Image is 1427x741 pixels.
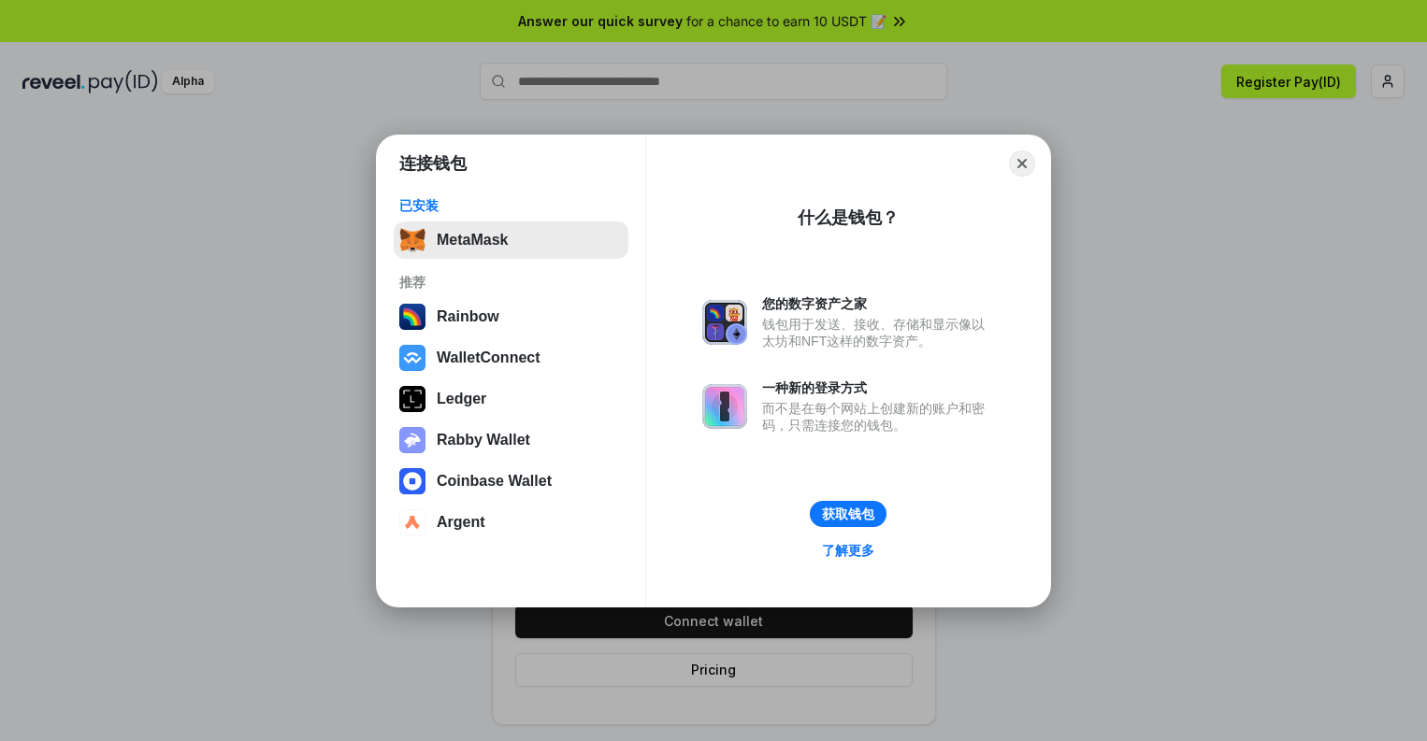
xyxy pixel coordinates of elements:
img: svg+xml,%3Csvg%20width%3D%2228%22%20height%3D%2228%22%20viewBox%3D%220%200%2028%2028%22%20fill%3D... [399,468,425,494]
img: svg+xml,%3Csvg%20xmlns%3D%22http%3A%2F%2Fwww.w3.org%2F2000%2Fsvg%22%20fill%3D%22none%22%20viewBox... [702,384,747,429]
div: Argent [437,514,485,531]
button: Close [1009,150,1035,177]
button: Coinbase Wallet [394,463,628,500]
div: Ledger [437,391,486,407]
img: svg+xml,%3Csvg%20width%3D%22120%22%20height%3D%22120%22%20viewBox%3D%220%200%20120%20120%22%20fil... [399,304,425,330]
div: MetaMask [437,232,508,249]
button: Ledger [394,380,628,418]
div: 您的数字资产之家 [762,295,994,312]
div: Rainbow [437,308,499,325]
div: Coinbase Wallet [437,473,552,490]
img: svg+xml,%3Csvg%20xmlns%3D%22http%3A%2F%2Fwww.w3.org%2F2000%2Fsvg%22%20fill%3D%22none%22%20viewBox... [399,427,425,453]
button: Rabby Wallet [394,421,628,459]
div: 已安装 [399,197,623,214]
img: svg+xml,%3Csvg%20xmlns%3D%22http%3A%2F%2Fwww.w3.org%2F2000%2Fsvg%22%20fill%3D%22none%22%20viewBox... [702,300,747,345]
button: WalletConnect [394,339,628,377]
div: 而不是在每个网站上创建新的账户和密码，只需连接您的钱包。 [762,400,994,434]
div: WalletConnect [437,349,541,366]
div: 获取钱包 [822,506,874,522]
a: 了解更多 [811,538,886,563]
div: 一种新的登录方式 [762,379,994,396]
div: Rabby Wallet [437,432,530,449]
button: Rainbow [394,298,628,335]
img: svg+xml,%3Csvg%20width%3D%2228%22%20height%3D%2228%22%20viewBox%3D%220%200%2028%2028%22%20fill%3D... [399,345,425,371]
button: Argent [394,504,628,541]
img: svg+xml,%3Csvg%20width%3D%2228%22%20height%3D%2228%22%20viewBox%3D%220%200%2028%2028%22%20fill%3D... [399,509,425,535]
button: MetaMask [394,221,628,259]
button: 获取钱包 [810,501,886,527]
div: 推荐 [399,274,623,291]
div: 什么是钱包？ [798,207,899,229]
img: svg+xml,%3Csvg%20xmlns%3D%22http%3A%2F%2Fwww.w3.org%2F2000%2Fsvg%22%20width%3D%2228%22%20height%3... [399,386,425,412]
div: 了解更多 [822,542,874,559]
h1: 连接钱包 [399,152,467,175]
div: 钱包用于发送、接收、存储和显示像以太坊和NFT这样的数字资产。 [762,316,994,349]
img: svg+xml,%3Csvg%20fill%3D%22none%22%20height%3D%2233%22%20viewBox%3D%220%200%2035%2033%22%20width%... [399,227,425,253]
